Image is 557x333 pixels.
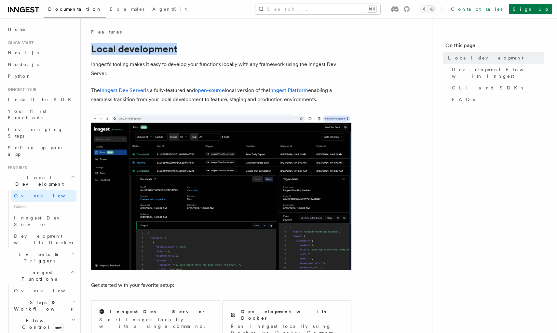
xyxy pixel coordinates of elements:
[509,4,552,14] a: Sign Up
[8,127,63,139] span: Leveraging Steps
[5,94,76,105] a: Install the SDK
[420,5,436,13] button: Toggle dark mode
[448,55,523,61] span: Local development
[5,59,76,70] a: Node.js
[11,317,72,330] span: Flow Control
[11,315,76,333] button: Flow Controlnew
[5,174,71,187] span: Local Development
[5,142,76,160] a: Setting up your app
[8,145,64,157] span: Setting up your app
[5,23,76,35] a: Home
[449,94,544,105] a: FAQs
[8,26,26,33] span: Home
[53,324,63,331] span: new
[5,40,34,46] span: Quick start
[241,308,343,321] h2: Development with Docker
[367,6,376,12] kbd: ⌘K
[110,7,144,12] span: Examples
[91,86,351,104] p: The is a fully-featured and local version of the enabling a seamless transition from your local d...
[44,2,106,18] a: Documentation
[5,70,76,82] a: Python
[91,114,351,270] img: The Inngest Dev Server on the Functions page
[11,230,76,248] a: Development with Docker
[452,66,544,79] span: Development Flow with Inngest
[5,251,71,264] span: Events & Triggers
[8,97,75,102] span: Install the SDK
[91,29,122,35] span: Features
[106,2,148,18] a: Examples
[445,52,544,64] a: Local development
[5,248,76,267] button: Events & Triggers
[5,269,70,282] span: Inngest Functions
[152,7,187,12] span: AgentKit
[11,190,76,202] a: Overview
[8,109,47,120] span: Your first Functions
[5,124,76,142] a: Leveraging Steps
[5,267,76,285] button: Inngest Functions
[445,42,544,52] h4: On this page
[452,85,523,91] span: CLI and SDKs
[269,87,308,93] a: Inngest Platform
[99,316,212,329] p: Start Inngest locally with a single command.
[5,172,76,190] button: Local Development
[5,47,76,59] a: Next.js
[449,82,544,94] a: CLI and SDKs
[91,281,351,290] p: Get started with your favorite setup:
[14,215,70,227] span: Inngest Dev Server
[14,233,75,245] span: Development with Docker
[195,87,225,93] a: open-source
[5,105,76,124] a: Your first Functions
[11,202,76,212] span: Guides
[14,288,81,293] span: Overview
[449,64,544,82] a: Development Flow with Inngest
[8,62,39,67] span: Node.js
[91,60,351,78] p: Inngest's tooling makes it easy to develop your functions locally with any framework using the In...
[11,297,76,315] button: Steps & Workflows
[48,7,102,12] span: Documentation
[11,212,76,230] a: Inngest Dev Server
[14,193,81,198] span: Overview
[91,43,351,55] h1: Local development
[110,308,206,315] h2: Inngest Dev Server
[452,96,475,103] span: FAQs
[447,4,506,14] a: Contact sales
[11,299,73,312] span: Steps & Workflows
[8,73,32,79] span: Python
[5,190,76,248] div: Local Development
[5,87,36,92] span: Inngest tour
[5,165,27,170] span: Features
[100,87,145,93] a: Inngest Dev Server
[11,285,76,297] a: Overview
[148,2,191,18] a: AgentKit
[8,50,39,55] span: Next.js
[255,4,380,14] button: Search...⌘K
